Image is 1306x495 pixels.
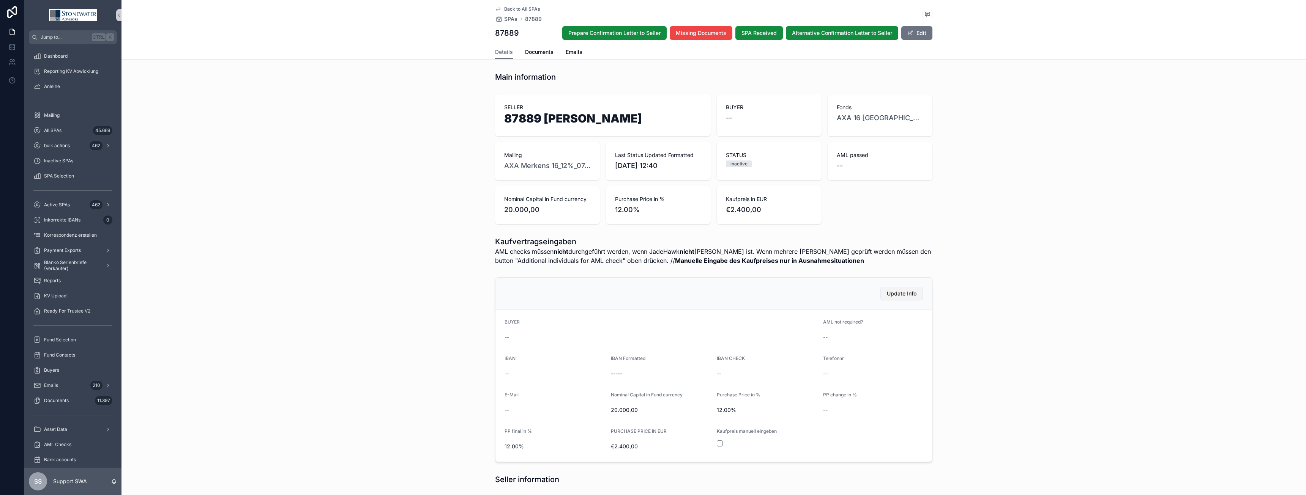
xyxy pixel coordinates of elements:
[93,126,112,135] div: 45.669
[675,257,864,264] strong: Manuelle Eingabe des Kaufpreises nur in Ausnahmesituationen
[103,215,112,225] div: 0
[786,26,898,40] button: Alternative Confirmation Letter to Seller
[887,290,916,297] span: Update Info
[90,141,103,150] div: 462
[505,319,520,325] span: BUYER
[29,124,117,137] a: All SPAs45.669
[505,370,509,377] span: --
[29,274,117,288] a: Reports
[495,28,519,38] h1: 87889
[717,406,817,414] span: 12.00%
[29,394,117,407] a: Documents11.397
[611,443,711,450] span: €2.400,00
[29,304,117,318] a: Ready For Trustee V2
[29,423,117,436] a: Asset Data
[44,308,90,314] span: Ready For Trustee V2
[495,236,932,247] h1: Kaufvertragseingaben
[615,195,702,203] span: Purchase Price in %
[495,15,517,23] a: SPAs
[44,382,58,388] span: Emails
[92,33,106,41] span: Ctrl
[823,370,828,377] span: --
[837,151,923,159] span: AML passed
[44,158,73,164] span: Inactive SPAs
[90,381,103,390] div: 210
[525,15,542,23] a: 87889
[670,26,732,40] button: Missing Documents
[495,247,932,265] span: AML checks müssen durchgeführt werden, wenn JadeHawk [PERSON_NAME] ist. Wenn mehrere [PERSON_NAME...
[44,278,61,284] span: Reports
[44,202,70,208] span: Active SPAs
[568,29,661,37] span: Prepare Confirmation Letter to Seller
[29,228,117,242] a: Korrespondenz erstellen
[44,68,98,74] span: Reporting KV Abwicklung
[44,83,60,90] span: Anleihe
[504,6,540,12] span: Back to All SPAs
[29,453,117,467] a: Bank accounts
[495,45,513,60] a: Details
[505,333,509,341] span: --
[44,127,62,134] span: All SPAs
[44,247,81,253] span: Payment Exports
[615,151,702,159] span: Last Status Updated Formatted
[41,34,89,40] span: Jump to...
[504,160,591,171] a: AXA Merkens 16_12%_07.25
[615,160,702,171] span: [DATE] 12:40
[29,80,117,93] a: Anleihe
[837,160,843,171] span: --
[554,248,568,255] strong: nicht
[29,438,117,451] a: AML Checks
[29,49,117,63] a: Dashboard
[505,392,519,398] span: E-Mail
[726,204,812,215] span: €2.400,00
[44,217,80,223] span: Inkorrekte IBANs
[44,367,59,373] span: Buyers
[29,289,117,303] a: KV Upload
[44,293,66,299] span: KV Upload
[44,398,69,404] span: Documents
[44,112,60,118] span: Mailing
[615,204,702,215] span: 12.00%
[29,169,117,183] a: SPA Selection
[611,355,645,361] span: IBAN Formatted
[44,442,71,448] span: AML Checks
[44,259,99,272] span: Blanko Serienbriefe (Verkäufer)
[495,48,513,56] span: Details
[29,108,117,122] a: Mailing
[504,15,517,23] span: SPAs
[504,195,591,203] span: Nominal Capital in Fund currency
[29,348,117,362] a: Fund Contacts
[29,259,117,272] a: Blanko Serienbriefe (Verkäufer)
[29,139,117,152] a: bulk actions462
[717,392,760,398] span: Purchase Price in %
[566,48,582,56] span: Emails
[29,30,117,44] button: Jump to...CtrlK
[823,406,828,414] span: --
[735,26,783,40] button: SPA Received
[505,443,605,450] span: 12.00%
[29,244,117,257] a: Payment Exports
[726,151,812,159] span: STATUS
[107,34,113,40] span: K
[44,53,68,59] span: Dashboard
[505,355,516,361] span: IBAN
[29,333,117,347] a: Fund Selection
[837,113,923,123] a: AXA 16 [GEOGRAPHIC_DATA]
[726,195,812,203] span: Kaufpreis in EUR
[901,26,932,40] button: Edit
[44,457,76,463] span: Bank accounts
[680,248,694,255] strong: nicht
[504,113,702,127] h1: 87889 [PERSON_NAME]
[24,44,121,468] div: scrollable content
[504,104,702,111] span: SELLER
[29,64,117,78] a: Reporting KV Abwicklung
[717,428,777,434] span: Kaufpreis manuell eingeben
[525,48,554,56] span: Documents
[29,213,117,227] a: Inkorrekte IBANs0
[717,355,745,361] span: IBAN CHECK
[837,104,923,111] span: Fonds
[90,200,103,209] div: 462
[53,478,87,485] p: Support SWA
